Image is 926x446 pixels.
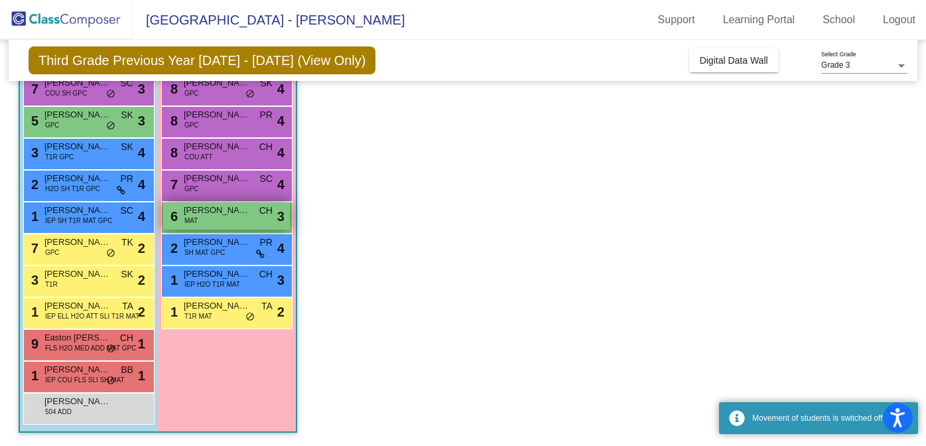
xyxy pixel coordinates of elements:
span: [PERSON_NAME] [184,236,250,249]
span: [PERSON_NAME] [44,236,111,249]
span: [GEOGRAPHIC_DATA] - [PERSON_NAME] [133,9,405,31]
span: 504 ADD [45,407,72,417]
span: T1R MAT [184,311,212,321]
span: do_not_disturb_alt [245,312,255,323]
span: 5 [28,113,38,128]
span: [PERSON_NAME] [44,395,111,408]
span: SK [121,108,133,122]
span: PR [259,108,272,122]
span: Digital Data Wall [700,55,768,66]
a: Learning Portal [712,9,806,31]
span: CH [120,331,133,345]
span: [PERSON_NAME] [44,76,111,90]
span: GPC [184,88,199,98]
span: 3 [277,270,285,290]
span: T1R GPC [45,152,74,162]
span: 3 [138,111,145,131]
span: 2 [138,302,145,322]
span: H2O SH T1R GPC [45,184,100,194]
span: SK [260,76,273,90]
span: TK [121,236,133,250]
span: 8 [167,145,178,160]
a: School [812,9,866,31]
a: Logout [872,9,926,31]
span: GPC [45,120,60,130]
span: 1 [167,273,178,287]
span: [PERSON_NAME] [44,299,111,313]
span: 1 [138,366,145,386]
span: 4 [277,143,285,163]
span: [PERSON_NAME] [184,76,250,90]
span: 2 [138,238,145,258]
span: [PERSON_NAME] [44,108,111,121]
span: 1 [167,305,178,319]
span: 4 [277,175,285,194]
span: 6 [167,209,178,224]
span: 4 [138,143,145,163]
span: Third Grade Previous Year [DATE] - [DATE] (View Only) [29,46,376,74]
span: 4 [277,238,285,258]
span: GPC [45,248,60,258]
span: GPC [184,184,199,194]
span: GPC [184,120,199,130]
span: SK [121,267,133,281]
span: 1 [28,209,38,224]
span: [PERSON_NAME] [184,108,250,121]
span: IEP COU FLS SLI SH MAT [45,375,125,385]
span: 7 [167,177,178,192]
span: 3 [28,145,38,160]
span: 4 [138,206,145,226]
span: BB [121,363,133,377]
span: [PERSON_NAME] [44,363,111,376]
span: CH [259,204,273,218]
span: T1R [45,279,58,289]
span: 4 [277,79,285,99]
span: IEP H2O T1R MAT [184,279,240,289]
span: do_not_disturb_alt [245,89,255,100]
span: Easton [PERSON_NAME] [44,331,111,344]
span: 3 [138,79,145,99]
span: PR [120,172,133,186]
span: [PERSON_NAME] [184,267,250,281]
button: Digital Data Wall [689,48,779,72]
span: 4 [277,111,285,131]
span: MAT [184,216,198,226]
span: SC [120,204,133,218]
span: do_not_disturb_alt [106,121,115,131]
span: CH [259,267,273,281]
span: COU SH GPC [45,88,87,98]
span: PR [259,236,272,250]
span: do_not_disturb_alt [106,89,115,100]
div: Movement of students is switched off [752,412,908,424]
span: do_not_disturb_alt [106,344,115,354]
span: [PERSON_NAME] [184,172,250,185]
span: 4 [138,175,145,194]
span: SH MAT GPC [184,248,225,258]
span: IEP ELL H2O ATT SLI T1R MAT [45,311,139,321]
span: 1 [28,305,38,319]
span: 7 [28,241,38,256]
span: 1 [138,334,145,354]
span: TA [122,299,133,313]
span: [PERSON_NAME] [184,204,250,217]
span: 2 [277,302,285,322]
span: 3 [277,206,285,226]
span: [PERSON_NAME] [44,140,111,153]
span: SC [259,172,272,186]
span: TA [261,299,273,313]
span: 8 [167,113,178,128]
span: 2 [167,241,178,256]
span: [PERSON_NAME] [184,140,250,153]
span: 2 [28,177,38,192]
span: 9 [28,336,38,351]
span: 7 [28,82,38,96]
span: 3 [28,273,38,287]
span: do_not_disturb_alt [106,376,115,386]
a: Support [647,9,706,31]
span: 2 [138,270,145,290]
span: COU ATT [184,152,213,162]
span: SK [121,140,133,154]
span: 8 [167,82,178,96]
span: [PERSON_NAME] [44,204,111,217]
span: do_not_disturb_alt [106,248,115,259]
